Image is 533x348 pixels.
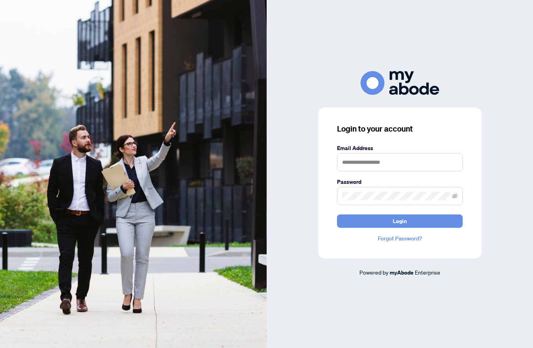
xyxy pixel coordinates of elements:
a: myAbode [390,268,414,277]
label: Email Address [337,144,463,152]
span: Enterprise [415,269,440,276]
img: ma-logo [361,71,439,95]
span: Login [393,215,407,227]
span: eye-invisible [452,193,458,199]
button: Login [337,214,463,228]
h3: Login to your account [337,123,463,134]
span: Powered by [359,269,388,276]
label: Password [337,178,463,186]
a: Forgot Password? [337,234,463,243]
